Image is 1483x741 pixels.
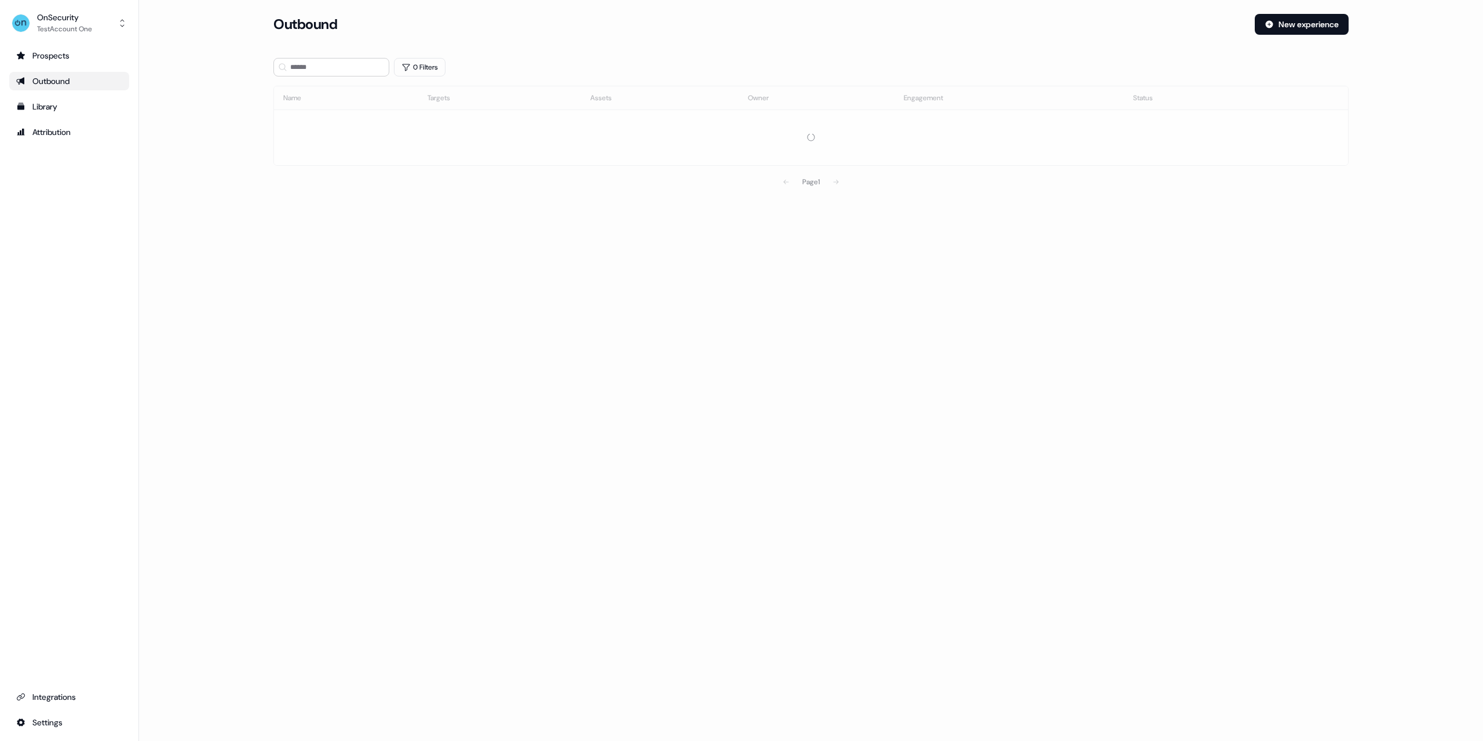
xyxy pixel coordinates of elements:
[16,691,122,703] div: Integrations
[16,75,122,87] div: Outbound
[37,12,92,23] div: OnSecurity
[9,97,129,116] a: Go to templates
[394,58,445,76] button: 0 Filters
[9,688,129,706] a: Go to integrations
[16,50,122,61] div: Prospects
[9,123,129,141] a: Go to attribution
[9,713,129,732] a: Go to integrations
[16,101,122,112] div: Library
[1255,14,1349,35] button: New experience
[16,717,122,728] div: Settings
[9,72,129,90] a: Go to outbound experience
[9,9,129,37] button: OnSecurityTestAccount One
[273,16,337,33] h3: Outbound
[16,126,122,138] div: Attribution
[9,46,129,65] a: Go to prospects
[37,23,92,35] div: TestAccount One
